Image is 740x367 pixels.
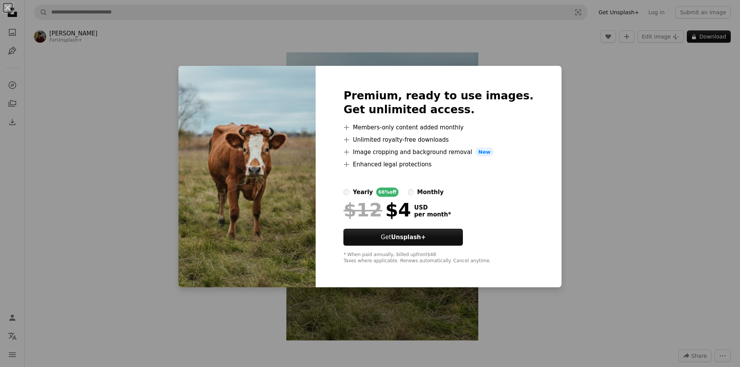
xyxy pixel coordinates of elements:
button: GetUnsplash+ [343,229,463,246]
div: monthly [417,188,444,197]
li: Members-only content added monthly [343,123,533,132]
li: Unlimited royalty-free downloads [343,135,533,144]
div: * When paid annually, billed upfront $48 Taxes where applicable. Renews automatically. Cancel any... [343,252,533,264]
input: yearly66%off [343,189,350,195]
h2: Premium, ready to use images. Get unlimited access. [343,89,533,117]
img: premium_photo-1668446123344-d7945fb07eaa [178,66,316,288]
input: monthly [408,189,414,195]
span: New [475,147,494,157]
span: per month * [414,211,451,218]
div: 66% off [376,188,399,197]
span: $12 [343,200,382,220]
span: USD [414,204,451,211]
li: Enhanced legal protections [343,160,533,169]
strong: Unsplash+ [391,234,426,241]
li: Image cropping and background removal [343,147,533,157]
div: yearly [353,188,373,197]
div: $4 [343,200,411,220]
